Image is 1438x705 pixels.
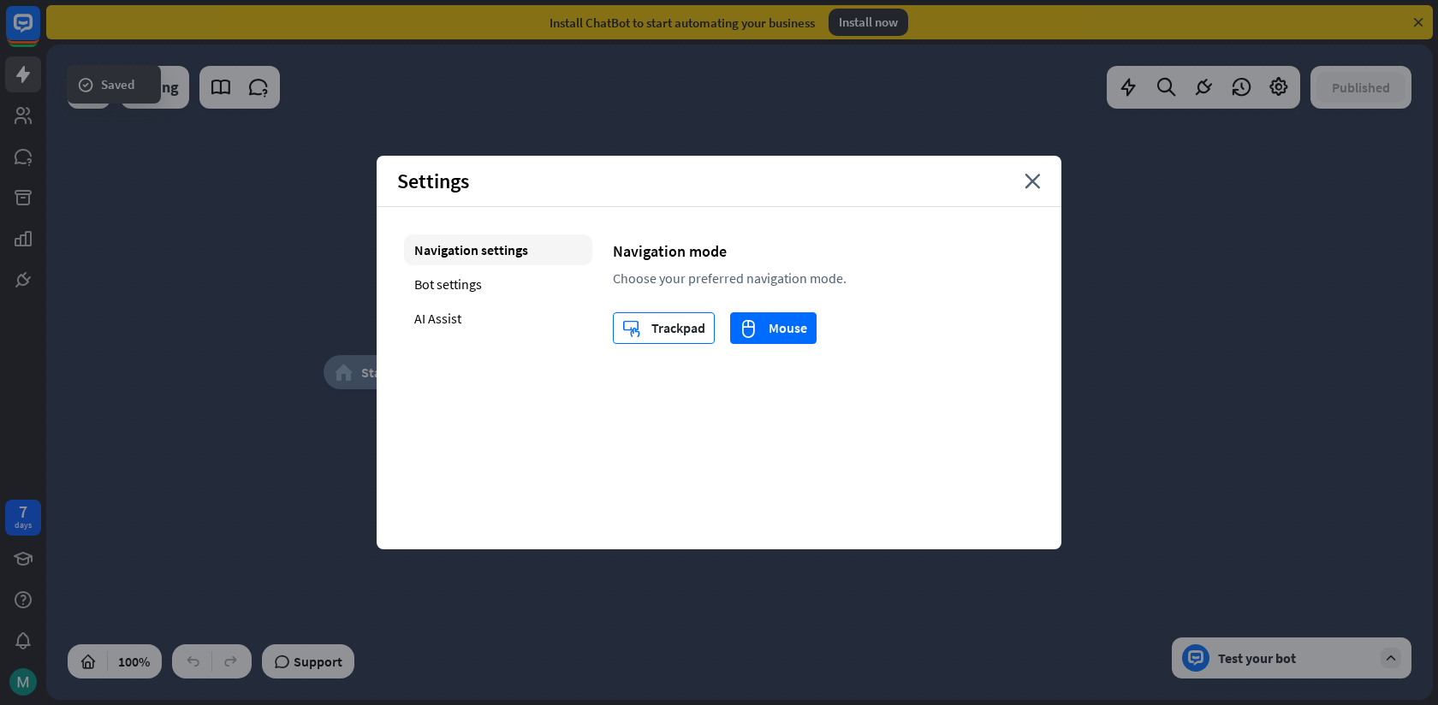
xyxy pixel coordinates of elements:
div: 100% [113,648,155,675]
i: trackpad [622,319,640,338]
span: Start point [361,364,425,381]
div: Bot settings [404,269,592,299]
div: Mouse [740,313,807,343]
div: Test your bot [1218,649,1372,666]
i: home_2 [335,364,353,381]
i: close [1025,174,1041,189]
div: Install ChatBot to start automating your business [550,15,815,31]
i: mouse [740,319,758,338]
a: 7 days [5,500,41,536]
button: Published [1316,72,1405,103]
div: Trackpad [622,313,705,343]
div: Navigation mode [613,241,1034,261]
div: AI Assist [404,303,592,334]
div: days [15,519,32,531]
div: Install now [829,9,908,36]
div: Choose your preferred navigation mode. [613,270,1034,287]
div: 7 [19,504,27,519]
span: Settings [397,168,469,194]
div: Navigation settings [404,234,592,265]
span: Saved [101,75,134,93]
button: Open LiveChat chat widget [14,7,65,58]
span: Support [294,648,342,675]
button: trackpadTrackpad [613,312,715,344]
i: success [77,76,94,93]
button: mouseMouse [730,312,817,344]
